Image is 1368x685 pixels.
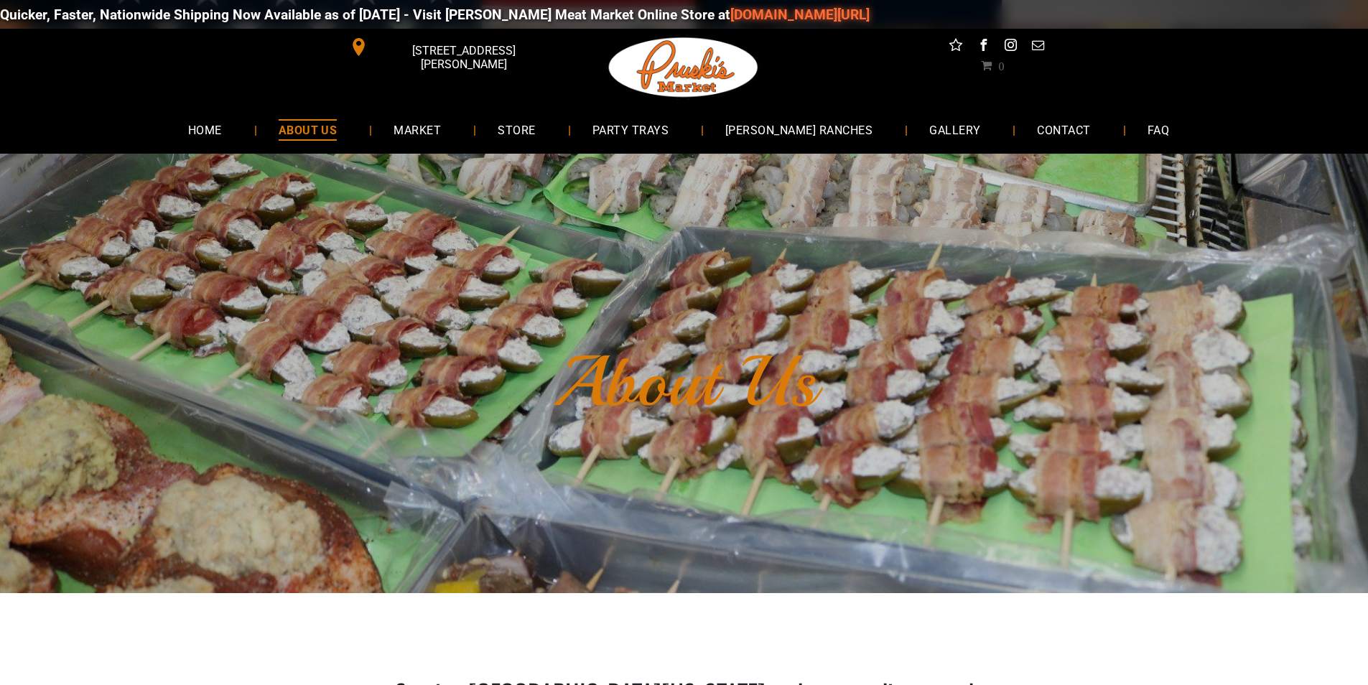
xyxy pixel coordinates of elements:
a: CONTACT [1015,111,1112,149]
a: MARKET [372,111,462,149]
a: [STREET_ADDRESS][PERSON_NAME] [340,36,559,58]
a: PARTY TRAYS [571,111,690,149]
a: HOME [167,111,243,149]
span: 0 [998,60,1004,71]
img: Pruski-s+Market+HQ+Logo2-1920w.png [606,29,761,106]
span: [STREET_ADDRESS][PERSON_NAME] [371,37,556,78]
a: ABOUT US [257,111,359,149]
a: FAQ [1126,111,1191,149]
a: STORE [476,111,557,149]
a: instagram [1001,36,1020,58]
a: [PERSON_NAME] RANCHES [704,111,894,149]
a: email [1028,36,1047,58]
a: GALLERY [908,111,1002,149]
a: Social network [946,36,965,58]
a: [DOMAIN_NAME][URL] [1138,6,1278,23]
font: About Us [552,337,816,427]
div: Quicker, Faster, Nationwide Shipping Now Available as of [DATE] - Visit [PERSON_NAME] Meat Market... [408,6,1278,23]
a: facebook [974,36,992,58]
